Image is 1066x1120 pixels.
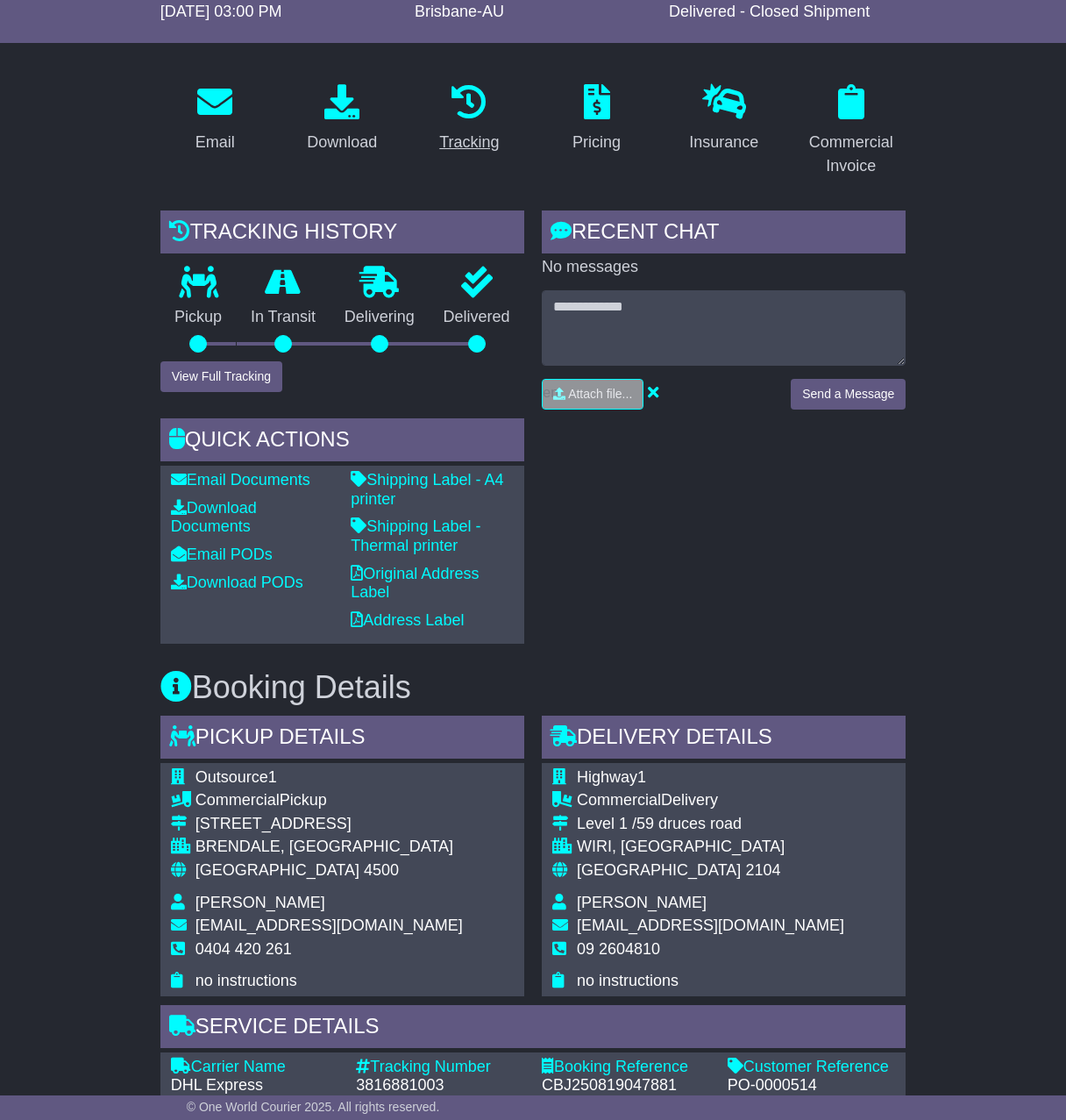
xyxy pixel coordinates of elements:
div: PO-0000514 [728,1076,896,1095]
span: [PERSON_NAME] [195,894,325,911]
a: Download [295,78,388,161]
span: Commercial [577,791,661,809]
span: 09 2604810 [577,940,660,958]
a: Tracking [428,78,510,161]
a: Email Documents [171,471,310,489]
a: Shipping Label - A4 printer [351,471,503,508]
a: Email [184,78,246,161]
span: no instructions [195,972,297,989]
p: No messages [542,258,906,277]
button: Send a Message [791,379,906,410]
span: Commercial [195,791,280,809]
a: Commercial Invoice [796,78,906,184]
div: Email [195,131,235,154]
a: Download Documents [171,499,257,536]
a: Insurance [678,78,770,161]
span: 2104 [745,861,780,879]
div: Level 1 /59 druces road [577,815,844,834]
span: Highway1 [577,768,646,786]
div: Booking Reference [542,1058,710,1077]
div: RECENT CHAT [542,210,906,258]
span: [PERSON_NAME] [577,894,707,911]
span: © One World Courier 2025. All rights reserved. [187,1100,440,1114]
div: WIRI, [GEOGRAPHIC_DATA] [577,838,844,857]
span: [EMAIL_ADDRESS][DOMAIN_NAME] [195,917,463,934]
span: Outsource1 [195,768,277,786]
div: Pricing [572,131,621,154]
div: Insurance [689,131,758,154]
span: 0404 420 261 [195,940,292,958]
div: 3816881003 [356,1076,524,1095]
h3: Booking Details [160,670,906,705]
div: Customer Reference [728,1058,896,1077]
span: Brisbane-AU [415,3,504,20]
div: DHL Express Worldwide Export [171,1076,339,1114]
div: CBJ250819047881 [542,1076,710,1095]
a: Address Label [351,611,464,629]
a: Pricing [561,78,632,161]
a: Original Address Label [351,565,479,602]
div: Tracking Number [356,1058,524,1077]
div: [STREET_ADDRESS] [195,815,463,834]
span: [GEOGRAPHIC_DATA] [195,861,359,879]
div: Delivery [577,791,844,810]
div: Pickup Details [160,716,524,763]
span: no instructions [577,972,679,989]
div: Quick Actions [160,418,524,466]
span: [EMAIL_ADDRESS][DOMAIN_NAME] [577,917,844,934]
span: Delivered - Closed Shipment [669,3,870,20]
p: Delivered [429,308,524,327]
span: [DATE] 03:00 PM [160,3,282,20]
p: Delivering [330,308,429,327]
div: Download [307,131,377,154]
p: In Transit [237,308,330,327]
button: View Full Tracking [160,361,282,392]
a: Email PODs [171,546,273,563]
span: [GEOGRAPHIC_DATA] [577,861,741,879]
div: Service Details [160,1005,906,1052]
div: Commercial Invoice [807,131,894,178]
div: Tracking [439,131,499,154]
a: Download PODs [171,574,303,591]
div: Delivery Details [542,716,906,763]
div: BRENDALE, [GEOGRAPHIC_DATA] [195,838,463,857]
div: Tracking history [160,210,524,258]
div: Pickup [195,791,463,810]
a: Shipping Label - Thermal printer [351,517,480,554]
span: 4500 [364,861,399,879]
p: Pickup [160,308,237,327]
div: Carrier Name [171,1058,339,1077]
